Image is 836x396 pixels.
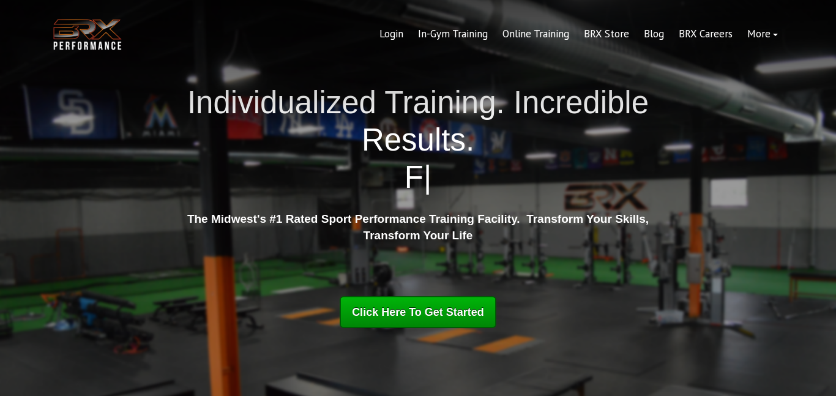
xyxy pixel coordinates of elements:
[372,20,785,49] div: Navigation Menu
[187,212,649,242] strong: The Midwest's #1 Rated Sport Performance Training Facility. Transform Your Skills, Transform Your...
[51,16,124,53] img: BRX Transparent Logo-2
[495,20,577,49] a: Online Training
[740,20,785,49] a: More
[411,20,495,49] a: In-Gym Training
[636,20,671,49] a: Blog
[424,160,431,195] span: |
[182,84,654,196] h1: Individualized Training. Incredible Results.
[340,296,496,328] a: Click Here To Get Started
[577,20,636,49] a: BRX Store
[372,20,411,49] a: Login
[352,306,484,318] span: Click Here To Get Started
[671,20,740,49] a: BRX Careers
[405,160,424,195] span: F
